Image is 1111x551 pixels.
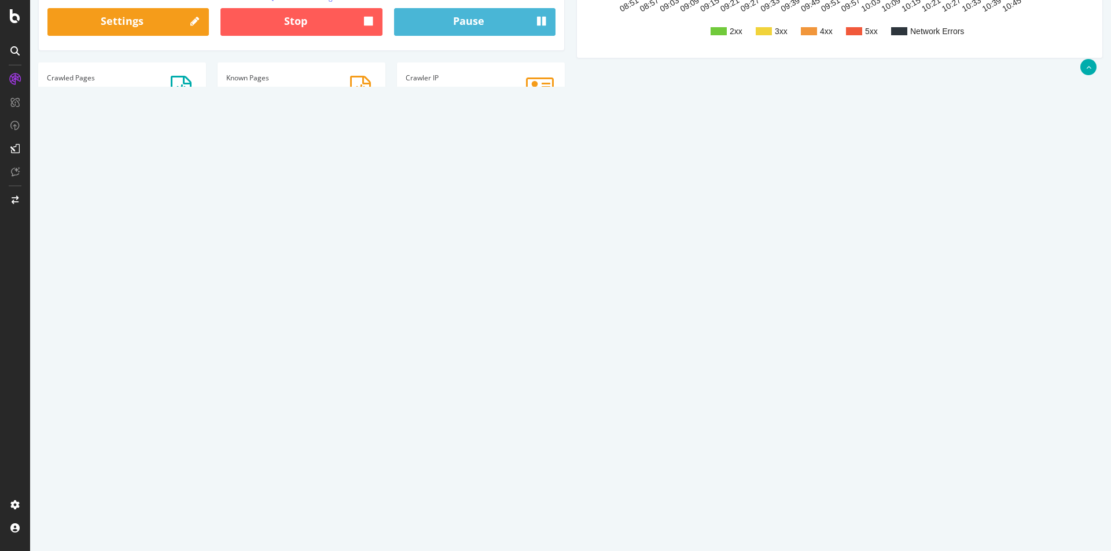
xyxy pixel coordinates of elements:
[376,74,526,82] h4: Crawler IP
[17,8,179,36] a: Settings
[196,84,347,104] p: 5,811,566
[745,27,757,36] text: 3xx
[700,27,712,36] text: 2xx
[196,74,347,82] h4: Pages Known
[790,27,803,36] text: 4xx
[835,27,848,36] text: 5xx
[17,84,167,104] p: 5,808,898
[190,8,352,36] button: Stop
[17,74,167,82] h4: Pages Crawled
[376,84,465,94] a: Learn more about Botify IPs
[364,8,525,36] button: Pause
[880,27,934,36] text: Network Errors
